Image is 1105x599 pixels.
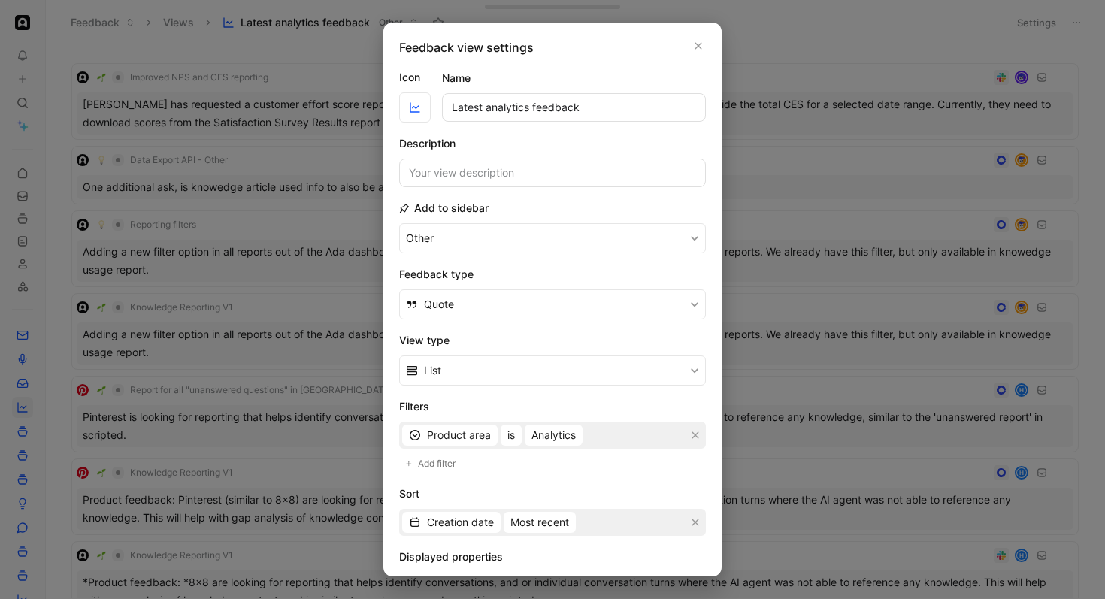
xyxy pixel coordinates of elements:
[399,68,431,86] label: Icon
[399,223,706,253] button: Other
[399,572,525,593] button: 9 hidden properties
[399,398,706,416] h2: Filters
[399,38,534,56] h2: Feedback view settings
[507,426,515,444] span: is
[399,135,456,153] h2: Description
[531,426,576,444] span: Analytics
[442,69,471,87] h2: Name
[510,513,569,531] span: Most recent
[427,513,494,531] span: Creation date
[402,425,498,446] button: Product area
[399,485,706,503] h2: Sort
[399,548,706,566] h2: Displayed properties
[501,425,522,446] button: is
[525,425,583,446] button: Analytics
[402,512,501,533] button: Creation date
[442,93,706,122] input: Your view name
[399,455,464,473] button: Add filter
[424,295,454,313] span: Quote
[399,355,706,386] button: List
[418,456,457,471] span: Add filter
[504,512,576,533] button: Most recent
[399,331,706,349] h2: View type
[427,426,491,444] span: Product area
[399,199,489,217] h2: Add to sidebar
[399,289,706,319] button: Quote
[399,159,706,187] input: Your view description
[421,573,519,591] div: 9 hidden properties
[399,265,706,283] h2: Feedback type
